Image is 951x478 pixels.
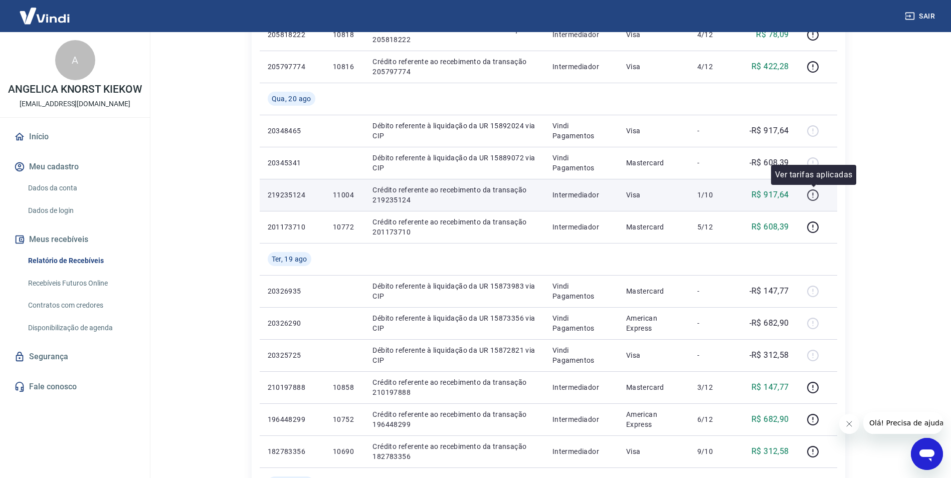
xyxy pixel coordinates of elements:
p: R$ 422,28 [751,61,789,73]
p: 205818222 [268,30,317,40]
p: 4/12 [697,62,727,72]
p: - [697,318,727,328]
p: 205797774 [268,62,317,72]
p: Débito referente à liquidação da UR 15873356 via CIP [372,313,536,333]
p: Crédito referente ao recebimento da transação 205818222 [372,25,536,45]
iframe: Botão para abrir a janela de mensagens [911,438,943,470]
a: Dados da conta [24,178,138,198]
p: Visa [626,126,681,136]
iframe: Fechar mensagem [839,414,859,434]
p: 10816 [333,62,356,72]
p: 10690 [333,446,356,456]
p: 10858 [333,382,356,392]
a: Contratos com credores [24,295,138,316]
p: R$ 917,64 [751,189,789,201]
p: 9/10 [697,446,727,456]
p: R$ 147,77 [751,381,789,393]
a: Relatório de Recebíveis [24,251,138,271]
p: -R$ 917,64 [749,125,789,137]
p: Intermediador [552,190,610,200]
p: -R$ 608,39 [749,157,789,169]
p: 201173710 [268,222,317,232]
p: Vindi Pagamentos [552,281,610,301]
p: Intermediador [552,382,610,392]
button: Sair [903,7,939,26]
p: Crédito referente ao recebimento da transação 210197888 [372,377,536,397]
p: [EMAIL_ADDRESS][DOMAIN_NAME] [20,99,130,109]
p: Vindi Pagamentos [552,121,610,141]
span: Qua, 20 ago [272,94,311,104]
p: R$ 312,58 [751,445,789,457]
p: Vindi Pagamentos [552,313,610,333]
p: 5/12 [697,222,727,232]
p: Mastercard [626,286,681,296]
p: Mastercard [626,222,681,232]
p: - [697,158,727,168]
p: Visa [626,190,681,200]
a: Fale conosco [12,376,138,398]
p: Mastercard [626,158,681,168]
p: 20345341 [268,158,317,168]
p: ANGELICA KNORST KIEKOW [8,84,142,95]
p: 196448299 [268,414,317,424]
img: Vindi [12,1,77,31]
p: R$ 608,39 [751,221,789,233]
button: Meus recebíveis [12,228,138,251]
p: - [697,126,727,136]
p: 20348465 [268,126,317,136]
p: Débito referente à liquidação da UR 15889072 via CIP [372,153,536,173]
p: Vindi Pagamentos [552,153,610,173]
span: Olá! Precisa de ajuda? [6,7,84,15]
a: Segurança [12,346,138,368]
p: Visa [626,30,681,40]
p: 20325725 [268,350,317,360]
p: - [697,286,727,296]
p: Intermediador [552,414,610,424]
p: Mastercard [626,382,681,392]
a: Disponibilização de agenda [24,318,138,338]
p: Crédito referente ao recebimento da transação 182783356 [372,441,536,461]
p: -R$ 147,77 [749,285,789,297]
p: - [697,350,727,360]
p: American Express [626,409,681,429]
p: Crédito referente ao recebimento da transação 205797774 [372,57,536,77]
p: R$ 682,90 [751,413,789,425]
p: 10772 [333,222,356,232]
p: Intermediador [552,30,610,40]
iframe: Mensagem da empresa [863,412,943,434]
p: Crédito referente ao recebimento da transação 219235124 [372,185,536,205]
p: 11004 [333,190,356,200]
p: Visa [626,446,681,456]
p: 182783356 [268,446,317,456]
p: American Express [626,313,681,333]
p: Intermediador [552,222,610,232]
p: 210197888 [268,382,317,392]
p: -R$ 312,58 [749,349,789,361]
a: Início [12,126,138,148]
p: Débito referente à liquidação da UR 15872821 via CIP [372,345,536,365]
p: R$ 78,09 [756,29,789,41]
p: -R$ 682,90 [749,317,789,329]
p: Intermediador [552,62,610,72]
p: 1/10 [697,190,727,200]
p: Crédito referente ao recebimento da transação 196448299 [372,409,536,429]
p: Visa [626,350,681,360]
p: Ver tarifas aplicadas [775,169,852,181]
p: 219235124 [268,190,317,200]
p: 20326290 [268,318,317,328]
p: Visa [626,62,681,72]
a: Dados de login [24,200,138,221]
p: Intermediador [552,446,610,456]
p: Crédito referente ao recebimento da transação 201173710 [372,217,536,237]
p: 3/12 [697,382,727,392]
p: Débito referente à liquidação da UR 15873983 via CIP [372,281,536,301]
a: Recebíveis Futuros Online [24,273,138,294]
span: Ter, 19 ago [272,254,307,264]
p: 10752 [333,414,356,424]
div: A [55,40,95,80]
button: Meu cadastro [12,156,138,178]
p: 4/12 [697,30,727,40]
p: 20326935 [268,286,317,296]
p: 6/12 [697,414,727,424]
p: Débito referente à liquidação da UR 15892024 via CIP [372,121,536,141]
